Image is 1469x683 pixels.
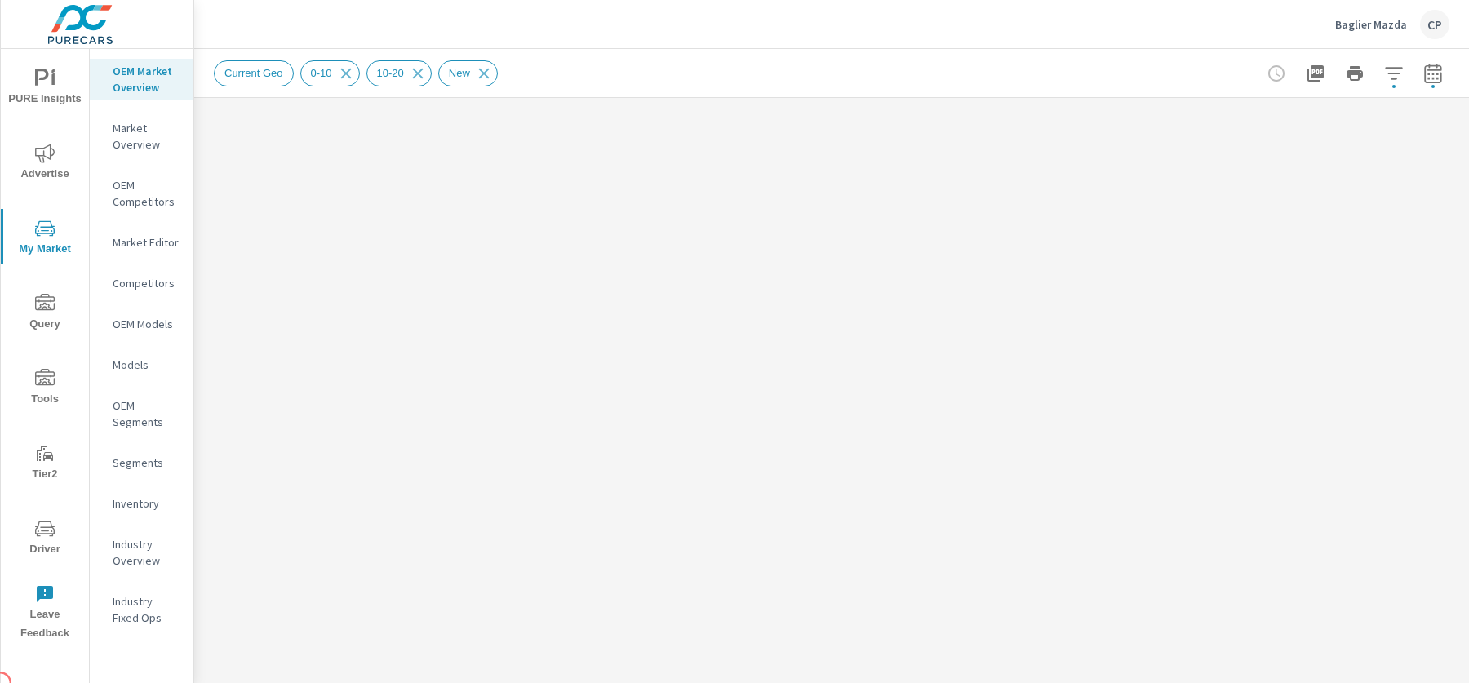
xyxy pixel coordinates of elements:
p: OEM Segments [113,397,180,430]
span: 10-20 [367,67,414,79]
p: Market Editor [113,234,180,251]
p: OEM Models [113,316,180,332]
div: New [438,60,498,86]
span: Tier2 [6,444,84,484]
button: Apply Filters [1378,57,1410,90]
div: OEM Competitors [90,173,193,214]
div: Market Editor [90,230,193,255]
span: 0-10 [301,67,342,79]
div: Industry Fixed Ops [90,589,193,630]
span: Advertise [6,144,84,184]
button: "Export Report to PDF" [1299,57,1332,90]
div: 0-10 [300,60,360,86]
p: Industry Fixed Ops [113,593,180,626]
div: Industry Overview [90,532,193,573]
p: OEM Market Overview [113,63,180,95]
p: Market Overview [113,120,180,153]
span: PURE Insights [6,69,84,109]
span: My Market [6,219,84,259]
p: Competitors [113,275,180,291]
p: Segments [113,455,180,471]
div: Segments [90,450,193,475]
span: Query [6,294,84,334]
span: Driver [6,519,84,559]
div: nav menu [1,49,89,650]
p: Baglier Mazda [1335,17,1407,32]
button: Select Date Range [1417,57,1449,90]
div: OEM Segments [90,393,193,434]
p: Inventory [113,495,180,512]
p: Models [113,357,180,373]
button: Print Report [1338,57,1371,90]
div: OEM Market Overview [90,59,193,100]
div: Market Overview [90,116,193,157]
div: CP [1420,10,1449,39]
div: Models [90,353,193,377]
span: Leave Feedback [6,584,84,643]
p: Industry Overview [113,536,180,569]
span: New [439,67,480,79]
span: Tools [6,369,84,409]
div: Inventory [90,491,193,516]
p: OEM Competitors [113,177,180,210]
div: Competitors [90,271,193,295]
div: 10-20 [366,60,432,86]
div: OEM Models [90,312,193,336]
span: Current Geo [215,67,293,79]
